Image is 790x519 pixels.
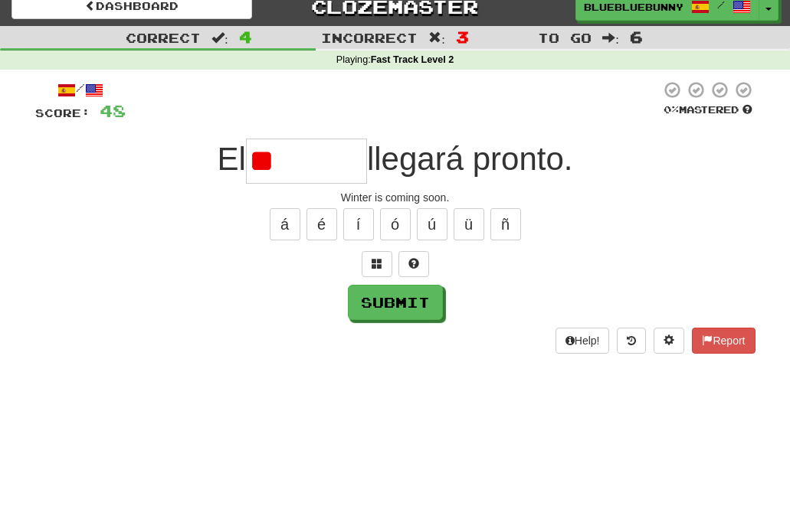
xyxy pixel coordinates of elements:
[602,31,619,44] span: :
[398,251,429,277] button: Single letter hint - you only get 1 per sentence and score half the points! alt+h
[556,328,610,354] button: Help!
[306,208,337,240] button: é
[270,208,300,240] button: á
[343,208,374,240] button: í
[428,31,445,44] span: :
[661,103,756,117] div: Mastered
[218,141,246,177] span: El
[35,80,126,100] div: /
[126,30,201,45] span: Correct
[348,285,443,320] button: Submit
[692,328,755,354] button: Report
[239,28,252,46] span: 4
[490,208,521,240] button: ñ
[321,30,418,45] span: Incorrect
[454,208,484,240] button: ü
[664,103,679,116] span: 0 %
[617,328,646,354] button: Round history (alt+y)
[380,208,411,240] button: ó
[371,54,454,65] strong: Fast Track Level 2
[367,141,573,177] span: llegará pronto.
[35,190,756,205] div: Winter is coming soon.
[35,106,90,119] span: Score:
[630,28,643,46] span: 6
[538,30,592,45] span: To go
[100,101,126,120] span: 48
[362,251,392,277] button: Switch sentence to multiple choice alt+p
[417,208,447,240] button: ú
[211,31,228,44] span: :
[456,28,469,46] span: 3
